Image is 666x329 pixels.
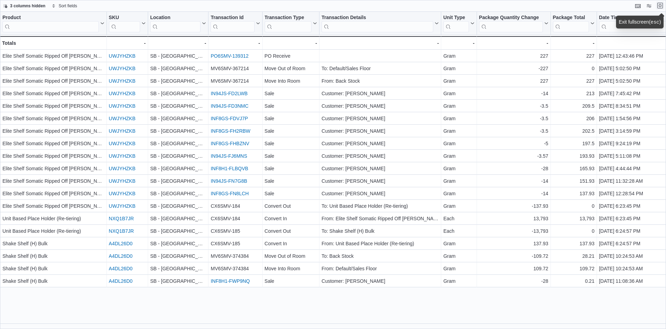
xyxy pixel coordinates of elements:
a: UWJYHZKB [109,91,136,96]
div: Elite Shelf Somatic Ripped Off [PERSON_NAME] (H) [2,189,104,198]
div: SB - [GEOGRAPHIC_DATA] [150,177,206,185]
div: SB - [GEOGRAPHIC_DATA] [150,77,206,85]
div: 0.21 [553,277,595,285]
button: Transaction Id [211,15,260,32]
button: 3 columns hidden [0,2,48,10]
div: Customer: [PERSON_NAME] [322,164,439,173]
a: UWJYHZKB [109,141,136,146]
div: Convert In [265,214,317,223]
span: 3 columns hidden [10,3,45,9]
div: To: Unit Based Place Holder (Re-tiering) [322,202,439,210]
a: A4DL26D0 [109,253,133,259]
div: Gram [443,189,475,198]
div: Elite Shelf Somatic Ripped Off [PERSON_NAME] (H) [2,139,104,148]
div: SB - [GEOGRAPHIC_DATA] [150,239,206,248]
div: MV6SMV-367214 [211,64,260,73]
div: Customer: [PERSON_NAME] [322,152,439,160]
div: CX6SMV-184 [211,202,260,210]
a: UWJYHZKB [109,203,136,209]
div: Convert Out [265,202,317,210]
span: Sort fields [59,3,77,9]
div: - [443,39,475,47]
button: SKU [109,15,146,32]
div: Gram [443,64,475,73]
div: Elite Shelf Somatic Ripped Off [PERSON_NAME] (H) [2,152,104,160]
div: 151.93 [553,177,595,185]
div: 137.93 [553,239,595,248]
div: From: Default/Sales Floor [322,264,439,273]
div: 193.93 [553,152,595,160]
div: Customer: [PERSON_NAME] [322,139,439,148]
a: INF8H1-FWP9NQ [211,278,250,284]
div: - [479,39,548,47]
div: 109.72 [553,264,595,273]
div: Gram [443,139,475,148]
div: SB - [GEOGRAPHIC_DATA] [150,102,206,110]
div: Customer: [PERSON_NAME] [322,89,439,98]
div: Package Total [553,15,589,21]
button: Package Quantity Change [479,15,548,32]
div: -14 [479,89,548,98]
a: IN94JS-FJ6MNS [211,153,247,159]
div: Totals [2,39,104,47]
div: Customer: [PERSON_NAME] [322,277,439,285]
a: PO6SMV-139312 [211,53,248,59]
div: Move Into Room [265,264,317,273]
a: UWJYHZKB [109,66,136,71]
div: Shake Shelf (H) Bulk [2,264,104,273]
div: Gram [443,202,475,210]
div: Transaction Type [265,15,311,32]
div: SB - [GEOGRAPHIC_DATA] [150,277,206,285]
div: SB - [GEOGRAPHIC_DATA] [150,189,206,198]
div: SB - [GEOGRAPHIC_DATA] [150,202,206,210]
div: -3.5 [479,102,548,110]
div: Elite Shelf Somatic Ripped Off [PERSON_NAME] (H) [2,89,104,98]
div: -3.5 [479,127,548,135]
div: Sale [265,139,317,148]
div: Gram [443,264,475,273]
div: Gram [443,177,475,185]
div: Sale [265,277,317,285]
div: SB - [GEOGRAPHIC_DATA] [150,64,206,73]
div: 28.21 [553,252,595,260]
div: 13,793 [479,214,548,223]
div: 13,793 [553,214,595,223]
div: Exit fullscreen ( ) [619,18,661,26]
div: Sale [265,189,317,198]
div: Elite Shelf Somatic Ripped Off [PERSON_NAME] (H) [2,164,104,173]
div: Convert In [265,239,317,248]
div: Move Out of Room [265,64,317,73]
div: From: Unit Based Place Holder (Re-tiering) [322,239,439,248]
div: MV6SMV-374384 [211,264,260,273]
div: CX6SMV-184 [211,214,260,223]
div: Transaction Details [322,15,433,32]
div: SKU [109,15,140,21]
div: SB - [GEOGRAPHIC_DATA] [150,89,206,98]
div: Customer: [PERSON_NAME] [322,102,439,110]
div: From: Back Stock [322,77,439,85]
div: SKU URL [109,15,140,32]
a: INF8GS-FN8LCH [211,191,249,196]
button: Location [150,15,206,32]
button: Exit fullscreen [656,1,664,10]
div: PO Receive [265,52,317,60]
div: Gram [443,102,475,110]
div: Transaction Id URL [211,15,254,32]
div: Elite Shelf Somatic Ripped Off [PERSON_NAME] (H) [2,52,104,60]
div: -109.72 [479,252,548,260]
a: A4DL26D0 [109,266,133,271]
div: MV6SMV-374384 [211,252,260,260]
div: Transaction Details [322,15,433,21]
div: Sale [265,127,317,135]
div: To: Default/Sales Floor [322,64,439,73]
div: 213 [553,89,595,98]
div: SB - [GEOGRAPHIC_DATA] [150,214,206,223]
div: Elite Shelf Somatic Ripped Off [PERSON_NAME] (H) [2,102,104,110]
div: Shake Shelf (H) Bulk [2,239,104,248]
div: -3.57 [479,152,548,160]
button: Keyboard shortcuts [634,2,642,10]
div: -227 [479,64,548,73]
div: Elite Shelf Somatic Ripped Off [PERSON_NAME] (H) [2,177,104,185]
div: Customer: [PERSON_NAME] [322,114,439,123]
div: Shake Shelf (H) Bulk [2,252,104,260]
